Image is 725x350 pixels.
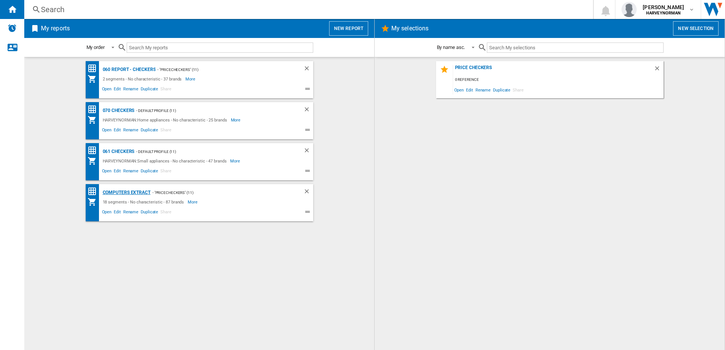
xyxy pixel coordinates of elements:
[465,85,474,95] span: Edit
[329,21,368,36] button: New report
[88,105,101,114] div: Price Matrix
[512,85,525,95] span: Share
[140,85,159,95] span: Duplicate
[122,208,140,218] span: Rename
[86,44,105,50] div: My order
[303,147,313,156] div: Delete
[101,115,231,125] div: HARVEYNORMAN:Home appliances - No characteristic - 25 brands
[101,147,135,156] div: 061 Checkers
[474,85,492,95] span: Rename
[101,188,151,197] div: Computers extract
[487,43,663,53] input: Search My selections
[185,74,196,84] span: More
[88,146,101,155] div: Price Matrix
[101,197,188,207] div: 18 segments - No characteristic - 87 brands
[155,65,288,74] div: - "PriceCheckers" (11)
[159,126,173,136] span: Share
[140,208,159,218] span: Duplicate
[492,85,512,95] span: Duplicate
[134,106,288,115] div: - Default profile (11)
[654,65,664,75] div: Delete
[101,85,113,95] span: Open
[88,156,101,166] div: My Assortment
[140,167,159,177] span: Duplicate
[101,126,113,136] span: Open
[122,167,140,177] span: Rename
[41,4,573,15] div: Search
[101,208,113,218] span: Open
[303,106,313,115] div: Delete
[673,21,719,36] button: New selection
[134,147,288,156] div: - Default profile (11)
[151,188,288,197] div: - "PriceCheckers" (11)
[643,3,684,11] span: [PERSON_NAME]
[122,85,140,95] span: Rename
[88,64,101,73] div: Price Matrix
[437,44,465,50] div: By name asc.
[303,65,313,74] div: Delete
[159,85,173,95] span: Share
[8,24,17,33] img: alerts-logo.svg
[113,85,122,95] span: Edit
[140,126,159,136] span: Duplicate
[127,43,313,53] input: Search My reports
[159,167,173,177] span: Share
[621,2,637,17] img: profile.jpg
[453,75,664,85] div: 0 reference
[453,85,465,95] span: Open
[646,11,681,16] b: HARVEYNORMAN
[113,208,122,218] span: Edit
[101,106,135,115] div: 070 Checkers
[122,126,140,136] span: Rename
[88,187,101,196] div: Price Matrix
[88,115,101,125] div: My Assortment
[453,65,654,75] div: Price Checkers
[159,208,173,218] span: Share
[39,21,71,36] h2: My reports
[231,115,242,125] span: More
[101,65,156,74] div: 060 report - Checkers
[88,74,101,84] div: My Assortment
[113,126,122,136] span: Edit
[101,156,231,166] div: HARVEYNORMAN:Small appliances - No characteristic - 47 brands
[230,156,241,166] span: More
[101,167,113,177] span: Open
[390,21,430,36] h2: My selections
[113,167,122,177] span: Edit
[101,74,186,84] div: 2 segments - No characteristic - 37 brands
[188,197,199,207] span: More
[303,188,313,197] div: Delete
[88,197,101,207] div: My Assortment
